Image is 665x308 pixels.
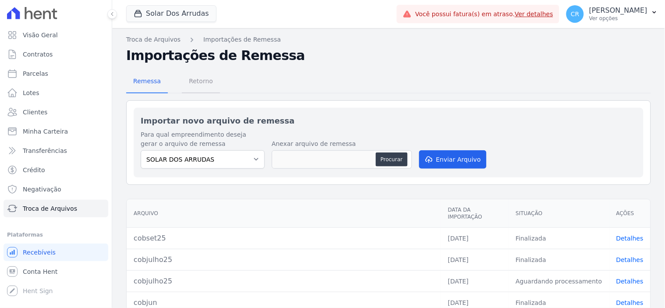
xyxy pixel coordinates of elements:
[23,127,68,136] span: Minha Carteira
[441,270,509,292] td: [DATE]
[4,263,108,280] a: Conta Hent
[609,199,651,228] th: Ações
[376,152,407,166] button: Procurar
[509,199,609,228] th: Situação
[509,227,609,249] td: Finalizada
[134,297,434,308] div: cobjun
[23,108,47,117] span: Clientes
[4,142,108,159] a: Transferências
[134,233,434,244] div: cobset25
[203,35,281,44] a: Importações de Remessa
[4,123,108,140] a: Minha Carteira
[4,161,108,179] a: Crédito
[415,10,553,19] span: Você possui fatura(s) em atraso.
[23,166,45,174] span: Crédito
[182,71,220,93] a: Retorno
[4,103,108,121] a: Clientes
[272,139,412,149] label: Anexar arquivo de remessa
[141,130,265,149] label: Para qual empreendimento deseja gerar o arquivo de remessa
[126,48,651,64] h2: Importações de Remessa
[589,15,647,22] p: Ver opções
[441,199,509,228] th: Data da Importação
[4,84,108,102] a: Lotes
[4,65,108,82] a: Parcelas
[126,71,168,93] a: Remessa
[23,31,58,39] span: Visão Geral
[509,270,609,292] td: Aguardando processamento
[127,199,441,228] th: Arquivo
[141,115,637,127] h2: Importar novo arquivo de remessa
[616,235,644,242] a: Detalhes
[23,69,48,78] span: Parcelas
[419,150,487,169] button: Enviar Arquivo
[4,46,108,63] a: Contratos
[7,230,105,240] div: Plataformas
[616,256,644,263] a: Detalhes
[4,244,108,261] a: Recebíveis
[441,227,509,249] td: [DATE]
[616,299,644,306] a: Detalhes
[23,267,57,276] span: Conta Hent
[441,249,509,270] td: [DATE]
[126,71,220,93] nav: Tab selector
[616,278,644,285] a: Detalhes
[134,255,434,265] div: cobjulho25
[23,185,61,194] span: Negativação
[559,2,665,26] button: CR [PERSON_NAME] Ver opções
[134,276,434,287] div: cobjulho25
[509,249,609,270] td: Finalizada
[184,72,218,90] span: Retorno
[4,200,108,217] a: Troca de Arquivos
[23,248,56,257] span: Recebíveis
[571,11,580,17] span: CR
[23,204,77,213] span: Troca de Arquivos
[126,35,181,44] a: Troca de Arquivos
[515,11,554,18] a: Ver detalhes
[128,72,166,90] span: Remessa
[23,89,39,97] span: Lotes
[23,50,53,59] span: Contratos
[126,35,651,44] nav: Breadcrumb
[23,146,67,155] span: Transferências
[126,5,217,22] button: Solar Dos Arrudas
[4,181,108,198] a: Negativação
[4,26,108,44] a: Visão Geral
[589,6,647,15] p: [PERSON_NAME]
